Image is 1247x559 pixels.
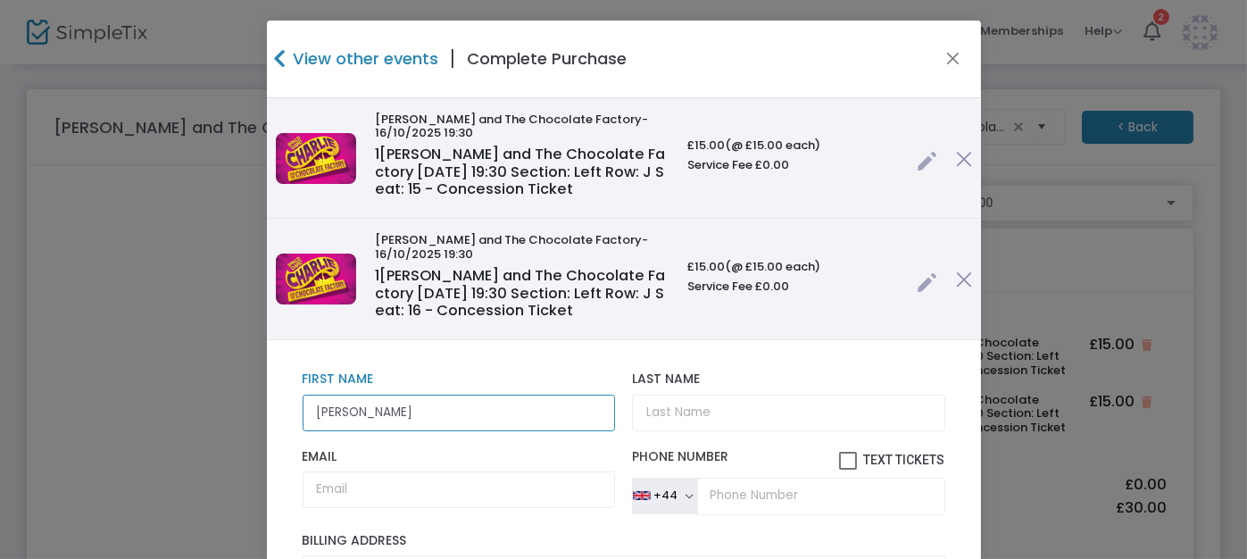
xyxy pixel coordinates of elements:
span: | [439,43,468,75]
label: Billing Address [303,533,945,549]
h6: Service Fee £0.00 [687,279,899,294]
input: Email [303,471,615,508]
h6: £15.00 [687,138,899,153]
span: (@ £15.00 each) [725,258,820,275]
label: Last Name [632,371,944,388]
span: -16/10/2025 19:30 [375,231,648,263]
h4: View other events [289,46,439,71]
span: 1 [375,144,379,164]
label: Phone Number [632,449,944,471]
label: Email [303,449,615,465]
span: (@ £15.00 each) [725,137,820,154]
img: 638646777427617757image001.jpg [276,254,356,305]
span: 1 [375,265,379,286]
div: +44 [654,488,678,503]
h6: Service Fee £0.00 [687,158,899,172]
h6: £15.00 [687,260,899,274]
input: First Name [303,395,615,431]
input: Phone Number [697,478,945,515]
button: +44 [632,478,697,515]
button: Close [941,47,964,71]
img: 638646777427617757image001.jpg [276,133,356,184]
img: cross.png [956,271,972,288]
label: First Name [303,371,615,388]
h6: [PERSON_NAME] and The Chocolate Factory [375,113,669,140]
h6: [PERSON_NAME] and The Chocolate Factory [375,233,669,261]
span: Text Tickets [864,453,945,467]
span: [PERSON_NAME] and The Chocolate Factory [DATE] 19:30 Section: Left Row: J Seat: 16 - Concession T... [375,265,665,321]
h4: Complete Purchase [468,46,628,71]
input: Last Name [632,395,944,431]
span: -16/10/2025 19:30 [375,111,648,142]
img: cross.png [956,151,972,167]
span: [PERSON_NAME] and The Chocolate Factory [DATE] 19:30 Section: Left Row: J Seat: 15 - Concession T... [375,144,665,199]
